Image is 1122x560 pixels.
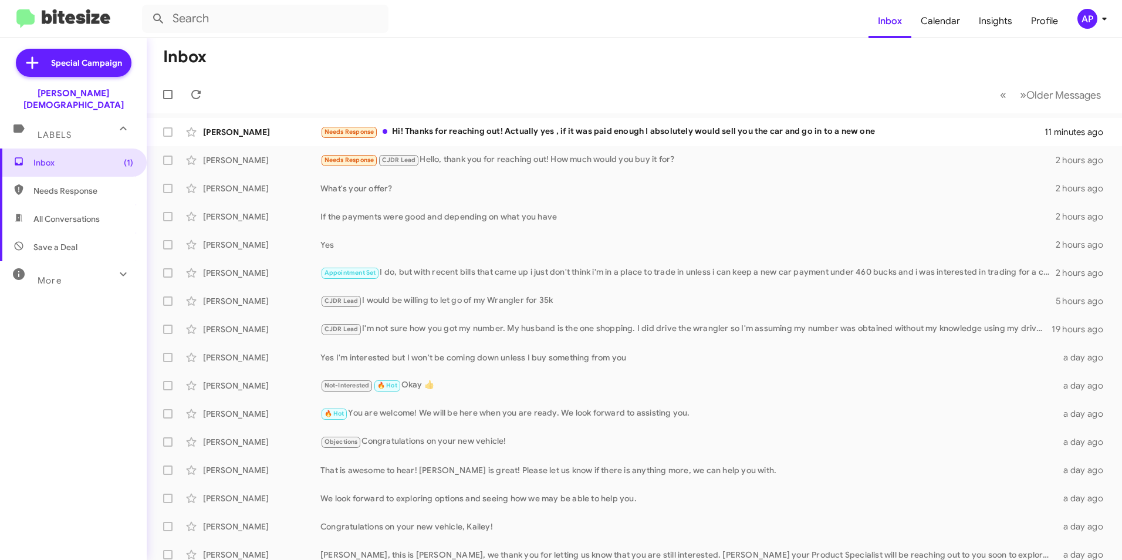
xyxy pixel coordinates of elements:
div: a day ago [1056,436,1113,448]
div: Congratulations on your new vehicle, Kailey! [320,521,1056,532]
div: [PERSON_NAME] [203,239,320,251]
span: Inbox [33,157,133,168]
h1: Inbox [163,48,207,66]
div: a day ago [1056,352,1113,363]
div: If the payments were good and depending on what you have [320,211,1056,222]
a: Calendar [911,4,969,38]
div: You are welcome! We will be here when you are ready. We look forward to assisting you. [320,407,1056,420]
span: Needs Response [33,185,133,197]
a: Special Campaign [16,49,131,77]
span: « [1000,87,1006,102]
span: Appointment Set [325,269,376,276]
span: 🔥 Hot [325,410,344,417]
span: Not-Interested [325,382,370,389]
a: Inbox [868,4,911,38]
div: Hello, thank you for reaching out! How much would you buy it for? [320,153,1056,167]
span: Needs Response [325,128,374,136]
div: [PERSON_NAME] [203,295,320,307]
div: We look forward to exploring options and seeing how we may be able to help you. [320,492,1056,504]
div: I would be willing to let go of my Wrangler for 35k [320,294,1056,308]
div: Yes [320,239,1056,251]
span: Save a Deal [33,241,77,253]
div: Hi! Thanks for reaching out! Actually yes , if it was paid enough I absolutely would sell you the... [320,125,1045,139]
div: [PERSON_NAME] [203,464,320,476]
span: Labels [38,130,72,140]
div: a day ago [1056,492,1113,504]
div: [PERSON_NAME] [203,380,320,392]
div: [PERSON_NAME] [203,267,320,279]
div: [PERSON_NAME] [203,211,320,222]
div: a day ago [1056,408,1113,420]
span: Special Campaign [51,57,122,69]
div: That is awesome to hear! [PERSON_NAME] is great! Please let us know if there is anything more, we... [320,464,1056,476]
div: [PERSON_NAME] [203,492,320,504]
div: Congratulations on your new vehicle! [320,435,1056,448]
div: 19 hours ago [1052,323,1113,335]
nav: Page navigation example [993,83,1108,107]
div: [PERSON_NAME] [203,183,320,194]
span: More [38,275,62,286]
span: CJDR Lead [382,156,416,164]
span: CJDR Lead [325,325,359,333]
div: 11 minutes ago [1045,126,1113,138]
div: 2 hours ago [1056,154,1113,166]
div: [PERSON_NAME] [203,126,320,138]
span: 🔥 Hot [377,382,397,389]
a: Profile [1022,4,1067,38]
span: » [1020,87,1026,102]
span: All Conversations [33,213,100,225]
a: Insights [969,4,1022,38]
div: 2 hours ago [1056,267,1113,279]
span: (1) [124,157,133,168]
input: Search [142,5,388,33]
div: 2 hours ago [1056,211,1113,222]
div: 2 hours ago [1056,239,1113,251]
div: 2 hours ago [1056,183,1113,194]
div: I do, but with recent bills that came up i just don't think i'm in a place to trade in unless i c... [320,266,1056,279]
div: I'm not sure how you got my number. My husband is the one shopping. I did drive the wrangler so I... [320,322,1052,336]
div: [PERSON_NAME] [203,436,320,448]
div: a day ago [1056,521,1113,532]
div: [PERSON_NAME] [203,408,320,420]
div: [PERSON_NAME] [203,154,320,166]
div: a day ago [1056,380,1113,392]
button: Previous [993,83,1013,107]
div: What's your offer? [320,183,1056,194]
span: Needs Response [325,156,374,164]
div: [PERSON_NAME] [203,323,320,335]
span: CJDR Lead [325,297,359,305]
div: 5 hours ago [1056,295,1113,307]
button: Next [1013,83,1108,107]
div: a day ago [1056,464,1113,476]
div: Okay 👍 [320,379,1056,392]
span: Objections [325,438,358,446]
button: AP [1067,9,1109,29]
div: [PERSON_NAME] [203,352,320,363]
div: AP [1077,9,1097,29]
div: Yes I'm interested but I won't be coming down unless I buy something from you [320,352,1056,363]
div: [PERSON_NAME] [203,521,320,532]
span: Older Messages [1026,89,1101,102]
